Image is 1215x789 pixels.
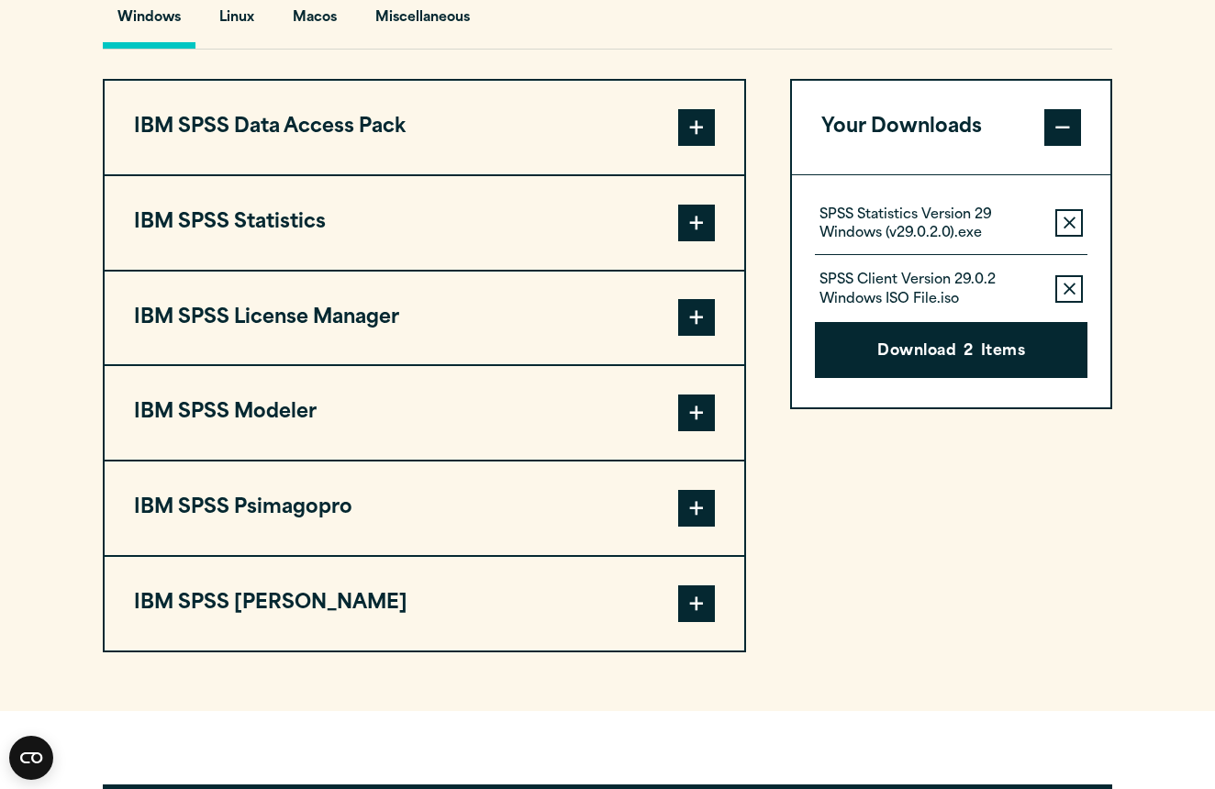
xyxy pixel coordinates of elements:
button: Your Downloads [792,81,1110,174]
p: SPSS Client Version 29.0.2 Windows ISO File.iso [819,272,1041,308]
button: IBM SPSS License Manager [105,272,744,365]
button: IBM SPSS Statistics [105,176,744,270]
button: IBM SPSS Modeler [105,366,744,460]
button: IBM SPSS Psimagopro [105,461,744,555]
button: IBM SPSS [PERSON_NAME] [105,557,744,650]
div: Your Downloads [792,174,1110,408]
button: IBM SPSS Data Access Pack [105,81,744,174]
button: Download2Items [815,322,1087,379]
span: 2 [964,340,973,364]
button: Open CMP widget [9,736,53,780]
p: SPSS Statistics Version 29 Windows (v29.0.2.0).exe [819,206,1041,243]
